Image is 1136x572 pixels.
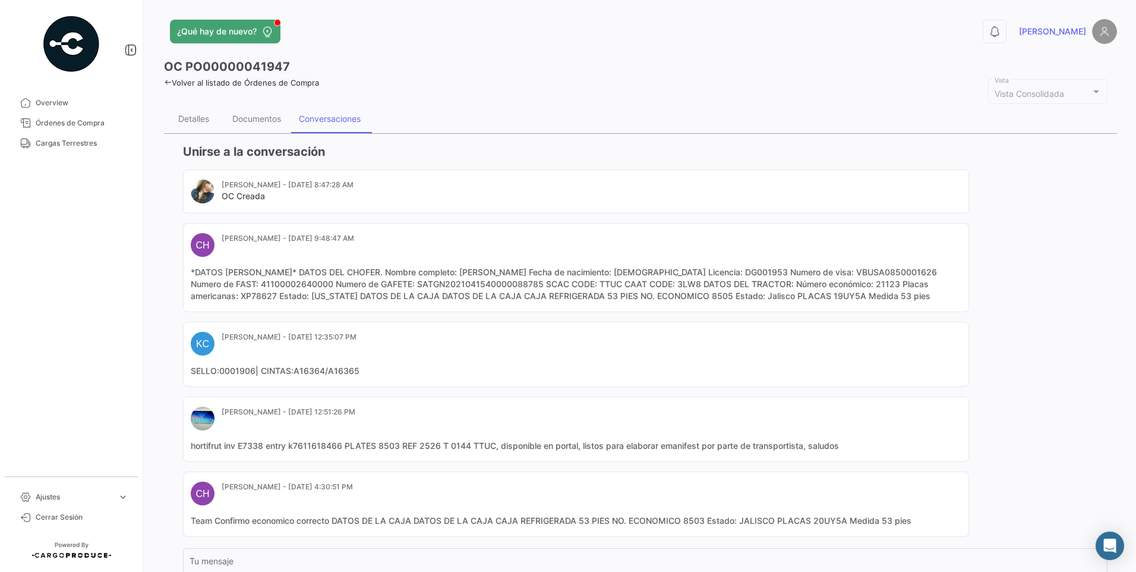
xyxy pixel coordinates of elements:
[222,190,354,202] mat-card-title: OC Creada
[118,492,128,502] span: expand_more
[36,512,128,523] span: Cerrar Sesión
[10,93,133,113] a: Overview
[191,233,214,257] div: CH
[183,143,1107,160] h3: Unirse a la conversación
[177,26,257,37] span: ¿Qué hay de nuevo?
[36,492,113,502] span: Ajustes
[1096,532,1124,560] div: Abrir Intercom Messenger
[10,113,133,133] a: Órdenes de Compra
[995,89,1064,99] mat-select-trigger: Vista Consolidada
[191,482,214,505] div: CH
[191,332,214,356] div: KC
[42,14,101,74] img: powered-by.png
[164,78,319,87] a: Volver al listado de Órdenes de Compra
[10,133,133,153] a: Cargas Terrestres
[191,266,961,302] mat-card-content: *DATOS [PERSON_NAME]* DATOS DEL CHOFER. Nombre completo: [PERSON_NAME] Fecha de nacimiento: [DEMO...
[191,180,214,203] img: 67520e24-8e31-41af-9406-a183c2b4e474.jpg
[222,233,354,244] mat-card-subtitle: [PERSON_NAME] - [DATE] 9:48:47 AM
[222,407,355,417] mat-card-subtitle: [PERSON_NAME] - [DATE] 12:51:26 PM
[232,114,281,124] div: Documentos
[1092,19,1117,44] img: placeholder-user.png
[36,118,128,128] span: Órdenes de Compra
[299,114,361,124] div: Conversaciones
[191,515,961,527] mat-card-content: Team Confirmo economico correcto DATOS DE LA CAJA DATOS DE LA CAJA CAJA REFRIGERADA 53 PIES NO. E...
[222,180,354,190] mat-card-subtitle: [PERSON_NAME] - [DATE] 8:47:28 AM
[191,407,214,430] img: VALENCIA%20LOGO.jpg
[36,98,128,108] span: Overview
[191,440,961,452] mat-card-content: hortifrut inv E7338 entry k7611618466 PLATES 8503 REF 2526 T 0144 TTUC, disponible en portal, lis...
[191,365,961,377] mat-card-content: SELLO:0001906| CINTAS:A16364/A16365
[222,332,356,342] mat-card-subtitle: [PERSON_NAME] - [DATE] 12:35:07 PM
[1019,26,1086,37] span: [PERSON_NAME]
[164,58,290,75] h3: OC PO00000041947
[222,482,353,492] mat-card-subtitle: [PERSON_NAME] - [DATE] 4:30:51 PM
[36,138,128,149] span: Cargas Terrestres
[178,114,209,124] div: Detalles
[170,20,280,43] button: ¿Qué hay de nuevo?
